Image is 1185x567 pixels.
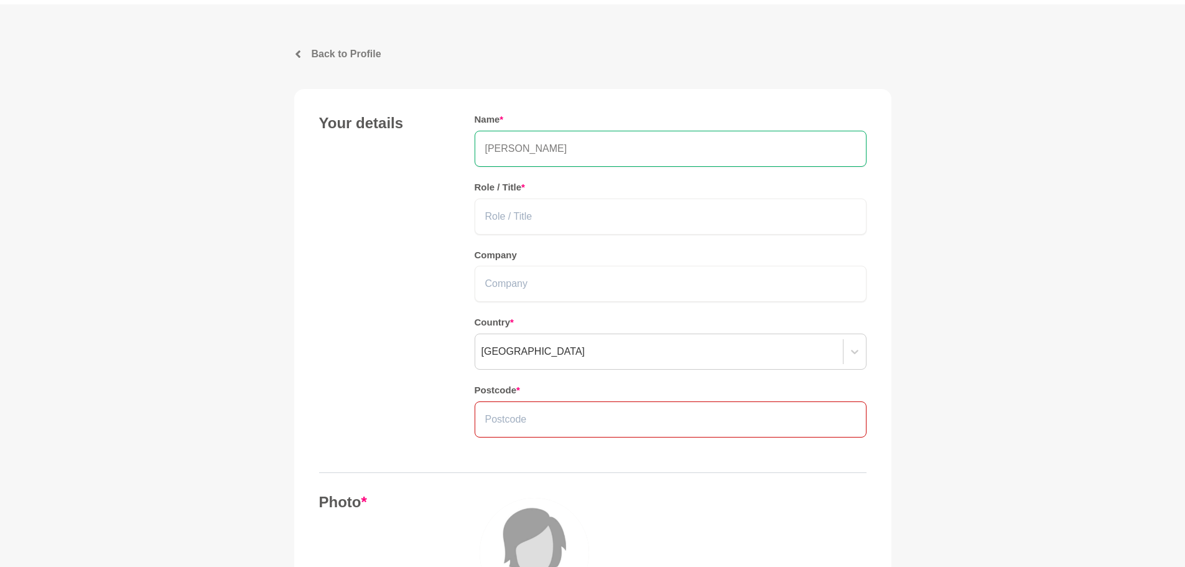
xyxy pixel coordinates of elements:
input: Company [475,266,867,302]
h4: Your details [319,114,450,133]
h5: Country [475,317,867,329]
h5: Role / Title [475,182,867,194]
a: Back to Profile [294,47,891,62]
div: [GEOGRAPHIC_DATA] [481,344,585,359]
h5: Postcode [475,385,867,396]
input: Name [475,131,867,167]
p: Back to Profile [312,47,381,62]
h5: Name [475,114,867,126]
input: Role / Title [475,199,867,235]
h4: Photo [319,493,450,512]
input: Postcode [475,401,867,438]
h5: Company [475,250,867,261]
